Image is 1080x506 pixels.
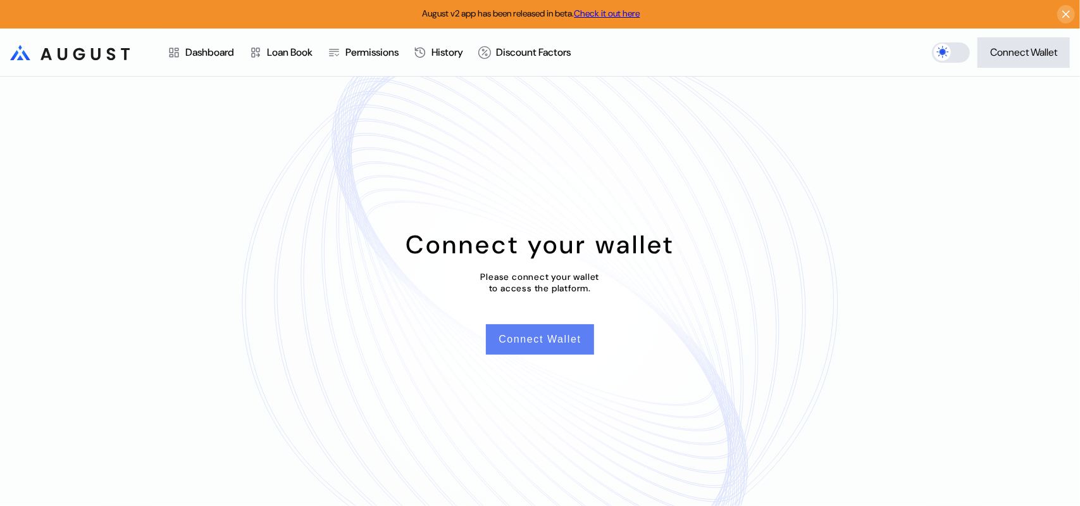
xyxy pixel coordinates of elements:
span: August v2 app has been released in beta. [423,8,640,19]
div: Permissions [345,46,399,59]
a: Permissions [320,29,406,76]
div: Dashboard [185,46,234,59]
a: Check it out here [574,8,640,19]
a: History [406,29,471,76]
div: History [431,46,463,59]
div: Connect Wallet [990,46,1057,59]
button: Connect Wallet [486,324,593,355]
div: Please connect your wallet to access the platform. [481,271,600,294]
div: Discount Factors [496,46,571,59]
a: Loan Book [242,29,320,76]
a: Discount Factors [471,29,578,76]
div: Loan Book [267,46,313,59]
div: Connect your wallet [406,228,674,261]
button: Connect Wallet [978,37,1070,68]
a: Dashboard [160,29,242,76]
